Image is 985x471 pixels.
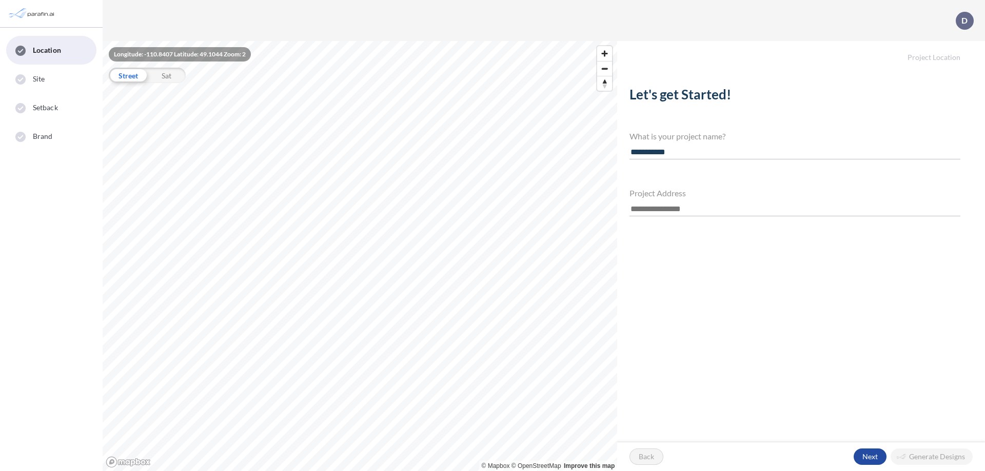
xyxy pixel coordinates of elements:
[629,188,960,198] h4: Project Address
[597,62,612,76] span: Zoom out
[106,456,151,468] a: Mapbox homepage
[103,41,617,471] canvas: Map
[961,16,968,25] p: D
[617,41,985,62] h5: Project Location
[147,68,186,83] div: Sat
[33,45,61,55] span: Location
[854,448,887,465] button: Next
[629,131,960,141] h4: What is your project name?
[597,46,612,61] button: Zoom in
[597,76,612,91] button: Reset bearing to north
[629,87,960,107] h2: Let's get Started!
[564,462,615,469] a: Improve this map
[33,103,58,113] span: Setback
[511,462,561,469] a: OpenStreetMap
[33,74,45,84] span: Site
[482,462,510,469] a: Mapbox
[33,131,53,141] span: Brand
[109,68,147,83] div: Street
[8,4,57,23] img: Parafin
[597,61,612,76] button: Zoom out
[862,452,878,462] p: Next
[109,47,251,62] div: Longitude: -110.8407 Latitude: 49.1044 Zoom: 2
